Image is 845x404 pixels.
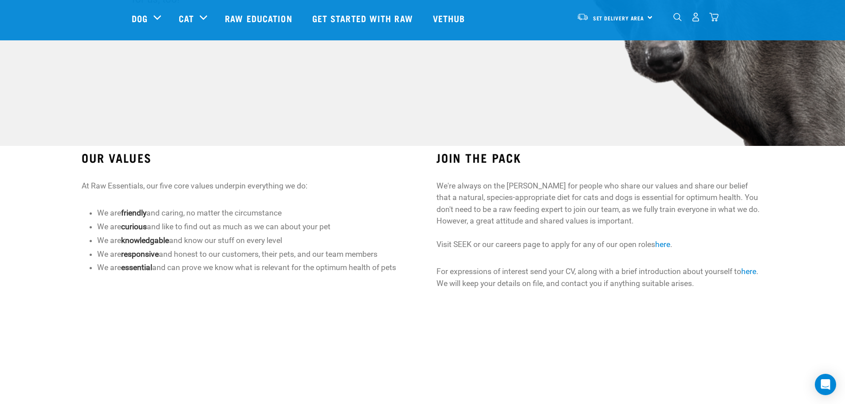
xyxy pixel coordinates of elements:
a: Raw Education [216,0,303,36]
img: home-icon-1@2x.png [673,13,682,21]
a: Get started with Raw [303,0,424,36]
strong: curious [121,222,147,231]
li: We are and know our stuff on every level [97,235,408,246]
strong: friendly [121,208,146,217]
p: At Raw Essentials, our five core values underpin everything we do: [82,180,408,192]
h3: JOIN THE PACK [436,151,763,165]
a: here [655,240,670,249]
a: here [741,267,756,276]
img: van-moving.png [577,13,589,21]
img: user.png [691,12,700,22]
strong: essential [121,263,152,272]
li: We are and like to find out as much as we can about your pet [97,221,408,232]
div: Open Intercom Messenger [815,374,836,395]
p: We're always on the [PERSON_NAME] for people who share our values and share our belief that a nat... [436,180,763,250]
a: Vethub [424,0,476,36]
a: Dog [132,12,148,25]
li: We are and caring, no matter the circumstance [97,207,408,219]
h3: OUR VALUES [82,151,408,165]
strong: responsive [121,250,159,259]
strong: knowledgable [121,236,169,245]
li: We are and can prove we know what is relevant for the optimum health of pets [97,262,408,273]
img: home-icon@2x.png [709,12,719,22]
li: We are and honest to our customers, their pets, and our team members [97,248,408,260]
span: Set Delivery Area [593,16,645,20]
p: For expressions of interest send your CV, along with a brief introduction about yourself to . We ... [436,266,763,289]
a: Cat [179,12,194,25]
